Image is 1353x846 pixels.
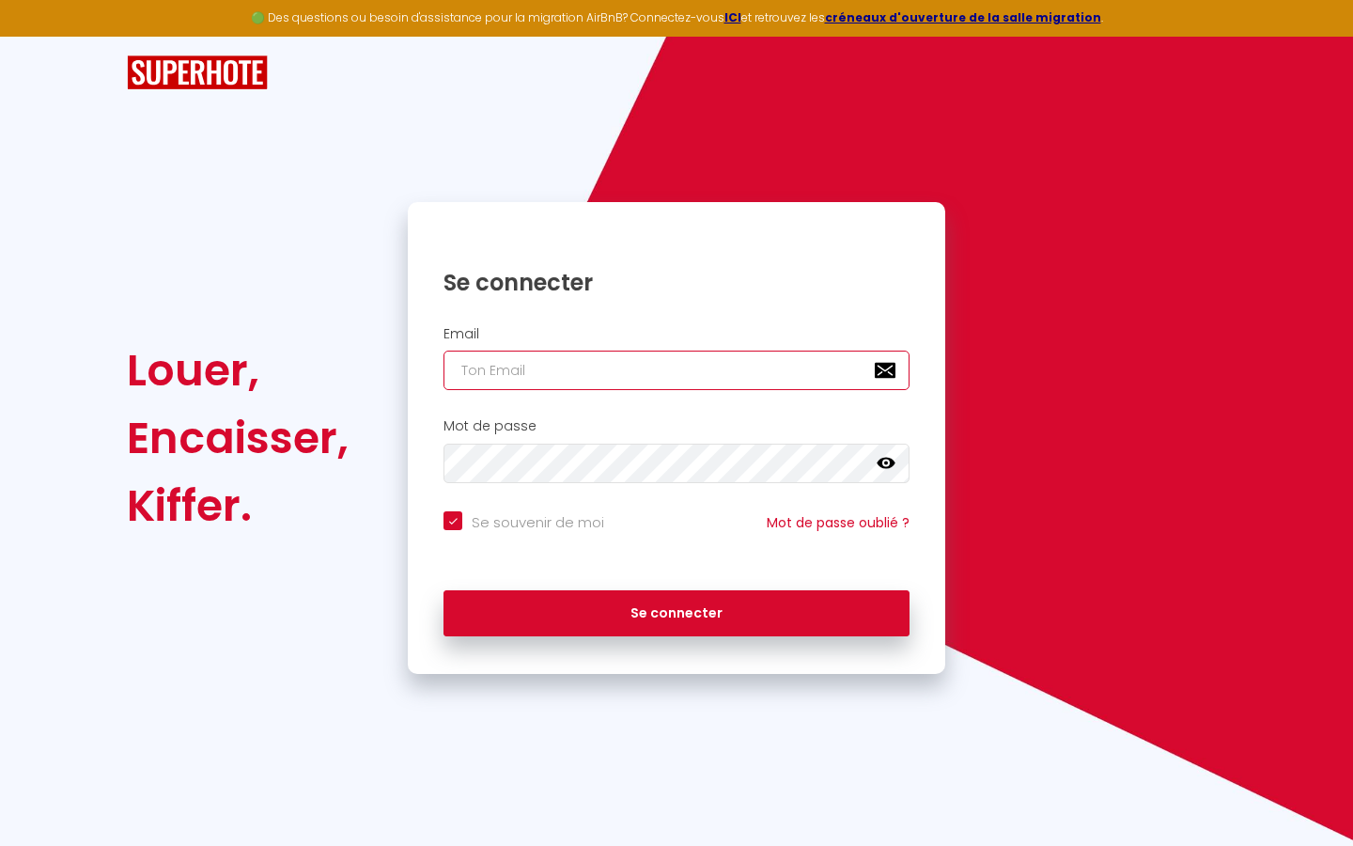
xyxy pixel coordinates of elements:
[443,326,910,342] h2: Email
[127,404,349,472] div: Encaisser,
[127,472,349,540] div: Kiffer.
[825,9,1101,25] a: créneaux d'ouverture de la salle migration
[443,351,910,390] input: Ton Email
[767,513,910,532] a: Mot de passe oublié ?
[15,8,71,64] button: Ouvrir le widget de chat LiveChat
[443,590,910,637] button: Se connecter
[127,337,349,404] div: Louer,
[127,55,268,90] img: SuperHote logo
[724,9,741,25] a: ICI
[443,268,910,297] h1: Se connecter
[443,418,910,434] h2: Mot de passe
